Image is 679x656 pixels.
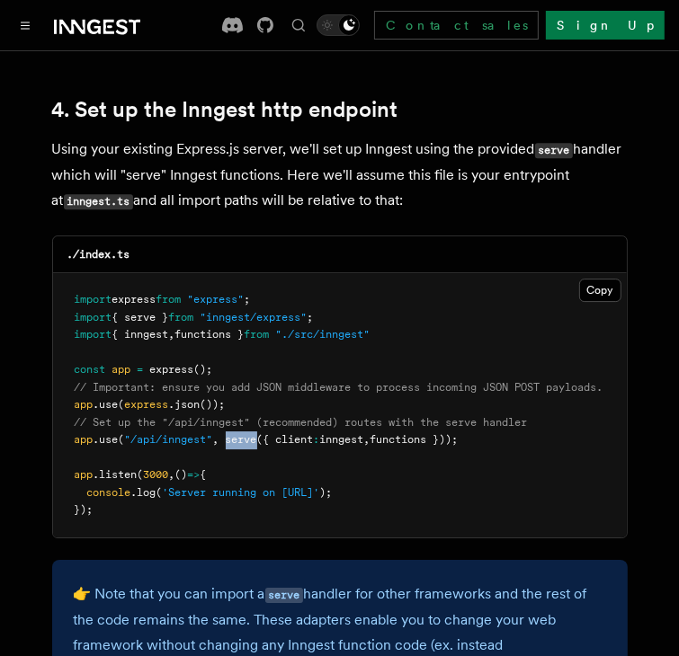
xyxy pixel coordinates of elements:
[169,328,175,341] span: ,
[112,311,169,324] span: { serve }
[14,14,36,36] button: Toggle navigation
[276,328,371,341] span: "./src/inngest"
[52,97,398,122] a: 4. Set up the Inngest http endpoint
[201,398,226,411] span: ());
[87,486,131,499] span: console
[188,293,245,306] span: "express"
[374,11,539,40] a: Contact sales
[138,363,144,376] span: =
[138,468,144,481] span: (
[94,433,119,446] span: .use
[75,328,112,341] span: import
[94,468,138,481] span: .listen
[257,433,314,446] span: ({ client
[75,363,106,376] span: const
[75,503,94,516] span: });
[320,486,333,499] span: );
[535,143,573,158] code: serve
[75,433,94,446] span: app
[169,468,175,481] span: ,
[131,486,156,499] span: .log
[75,468,94,481] span: app
[163,486,320,499] span: 'Server running on [URL]'
[156,293,182,306] span: from
[546,11,665,40] a: Sign Up
[156,486,163,499] span: (
[226,433,257,446] span: serve
[67,248,130,261] code: ./index.ts
[64,194,133,209] code: inngest.ts
[125,398,169,411] span: express
[317,14,360,36] button: Toggle dark mode
[320,433,364,446] span: inngest
[144,468,169,481] span: 3000
[314,433,320,446] span: :
[150,363,194,376] span: express
[75,416,528,429] span: // Set up the "/api/inngest" (recommended) routes with the serve handler
[371,433,459,446] span: functions }));
[188,468,201,481] span: =>
[194,363,213,376] span: ();
[175,468,188,481] span: ()
[119,398,125,411] span: (
[245,328,270,341] span: from
[201,311,308,324] span: "inngest/express"
[245,293,251,306] span: ;
[265,585,303,602] a: serve
[265,588,303,603] code: serve
[75,398,94,411] span: app
[201,468,207,481] span: {
[169,311,194,324] span: from
[75,293,112,306] span: import
[75,381,603,394] span: // Important: ensure you add JSON middleware to process incoming JSON POST payloads.
[579,279,621,302] button: Copy
[52,137,628,214] p: Using your existing Express.js server, we'll set up Inngest using the provided handler which will...
[364,433,371,446] span: ,
[213,433,219,446] span: ,
[75,311,112,324] span: import
[119,433,125,446] span: (
[308,311,314,324] span: ;
[288,14,309,36] button: Find something...
[94,398,119,411] span: .use
[175,328,245,341] span: functions }
[112,363,131,376] span: app
[169,398,201,411] span: .json
[112,328,169,341] span: { inngest
[125,433,213,446] span: "/api/inngest"
[112,293,156,306] span: express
